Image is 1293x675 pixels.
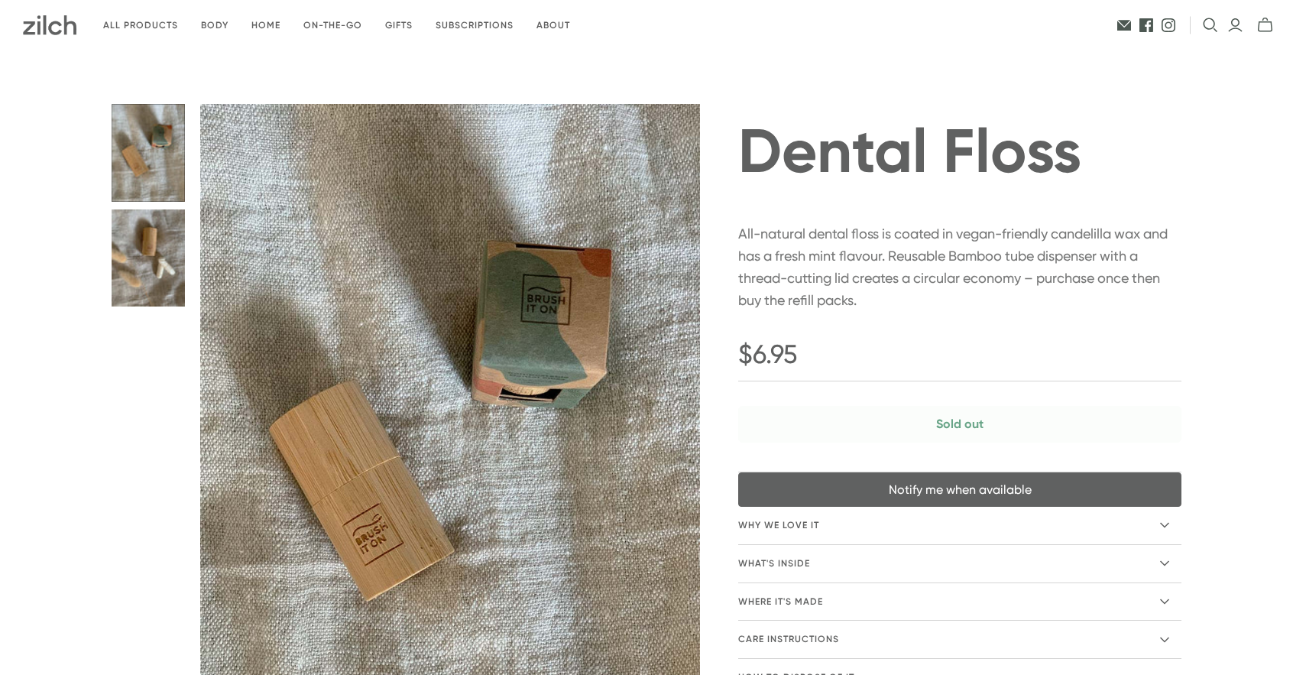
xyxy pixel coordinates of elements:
span: care instructions [738,633,839,646]
a: On-the-go [292,8,374,44]
summary: care instructions [738,621,1181,658]
a: All products [92,8,190,44]
summary: Why we love it [738,507,1181,544]
span: $6.95 [738,336,797,373]
a: About [525,8,582,44]
img: Zilch has done the hard yards and handpicked the best ethical and sustainable products for you an... [23,15,76,35]
summary: What's inside [738,545,1181,583]
button: Dental Floss thumbnail [112,209,185,307]
a: Home [240,8,292,44]
button: Sold out [738,406,1181,443]
a: Body [190,8,240,44]
button: mini-cart-toggle [1252,17,1278,34]
span: Why we love it [738,519,819,532]
a: Subscriptions [424,8,525,44]
button: Notify me when available [738,472,1181,507]
p: All-natural dental floss is coated in vegan-friendly candelilla wax and has a fresh mint flavour.... [738,223,1181,311]
summary: Where it's made [738,583,1181,621]
button: Dental Floss thumbnail [112,104,185,201]
h1: Dental Floss [738,118,1181,185]
span: Where it's made [738,595,823,608]
span: What's inside [738,557,810,570]
button: Open search [1203,18,1218,33]
a: Gifts [374,8,424,44]
a: Login [1227,17,1243,34]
